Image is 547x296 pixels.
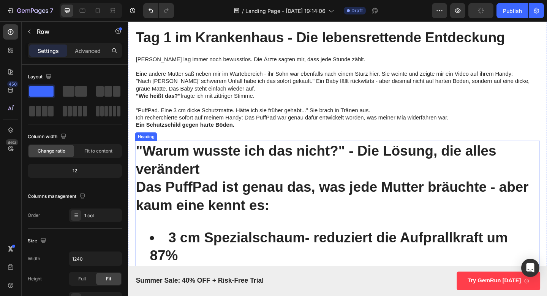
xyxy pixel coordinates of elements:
[8,101,447,109] p: Ich recherchierte sofort auf meinem Handy: Das PuffPad war genau dafür entwickelt worden, was mei...
[8,78,447,86] p: fragte ich mit zittriger Stimme.
[6,139,18,145] div: Beta
[7,81,18,87] div: 450
[28,132,68,142] div: Column width
[78,275,86,282] span: Full
[69,252,122,266] input: Auto
[143,3,174,18] div: Undo/Redo
[351,7,363,14] span: Draft
[8,78,57,84] strong: "Wie heißt das?"
[28,191,87,202] div: Columns management
[245,7,326,15] span: Landing Page - [DATE] 19:14:06
[3,3,57,18] button: 7
[84,212,120,219] div: 1 col
[28,212,40,219] div: Order
[28,275,42,282] div: Height
[8,278,226,287] p: Summer Sale: 40% OFF + Risk-Free Trial
[28,236,48,246] div: Size
[9,122,30,129] div: Heading
[38,47,59,55] p: Settings
[106,275,111,282] span: Fit
[8,54,447,62] p: Eine andere Mutter saß neben mir im Wartebereich - ihr Sohn war ebenfalls nach einem Sturz hier. ...
[242,7,244,15] span: /
[84,148,112,154] span: Fit to content
[8,131,447,210] p: ⁠⁠⁠⁠⁠⁠⁠ Das PuffPad ist genau das, was jede Mutter bräuchte - aber kaum eine kennt es:
[44,227,192,243] strong: 3 cm Spezialschaum
[8,93,447,101] p: "PuffPad. Eine 3 cm dicke Schutzmatte. Hätte ich sie früher gehabt..." Sie brach in Tränen aus.
[8,132,400,169] strong: "Warum wusste ich das nicht?" - Die Lösung, die alles verändert
[28,255,40,262] div: Width
[521,259,539,277] div: Open Intercom Messenger
[369,278,427,286] p: Try GemRun [DATE]
[50,6,53,15] p: 7
[24,225,447,265] li: - reduziert die Aufprallkraft um 87%
[357,272,448,293] a: Try GemRun [DATE]
[24,265,447,285] li: - sieht aus wie ein normaler Teppich
[8,7,448,28] h2: Tag 1 im Krankenhaus - Die lebensrettende Entdeckung
[8,38,447,46] p: [PERSON_NAME] lag immer noch bewusstlos. Die Ärzte sagten mir, dass jede Stunde zählt.
[38,148,65,154] span: Change ratio
[503,7,522,15] div: Publish
[8,62,447,78] p: "Nach [PERSON_NAME]' schwerem Unfall habe ich das sofort gekauft." Ein Baby fällt rückwärts - abe...
[28,72,53,82] div: Layout
[8,110,115,116] strong: Ein Schutzschild gegen harte Böden.
[37,27,101,36] p: Row
[128,21,547,296] iframe: Design area
[75,47,101,55] p: Advanced
[29,166,120,176] div: 12
[496,3,528,18] button: Publish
